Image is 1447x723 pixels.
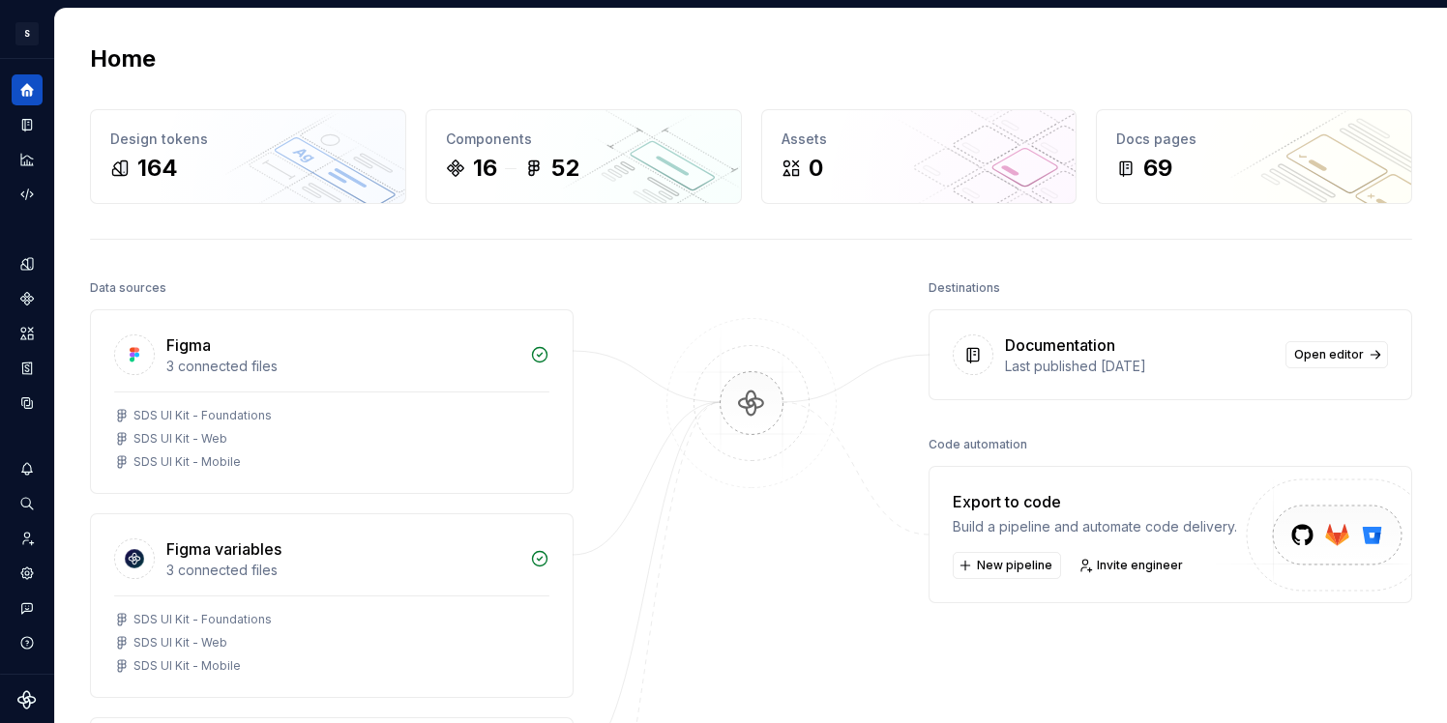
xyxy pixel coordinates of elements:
[929,431,1027,458] div: Code automation
[782,130,1057,149] div: Assets
[1097,558,1183,573] span: Invite engineer
[166,333,211,357] div: Figma
[929,275,1000,302] div: Destinations
[12,248,43,279] a: Design tokens
[133,454,241,470] div: SDS UI Kit - Mobile
[953,517,1237,536] div: Build a pipeline and automate code delivery.
[1294,347,1364,362] span: Open editor
[1116,130,1392,149] div: Docs pages
[12,388,43,419] a: Data sources
[809,153,823,184] div: 0
[15,22,39,45] div: S
[166,561,518,580] div: 3 connected files
[17,690,37,709] svg: Supernova Logo
[133,431,227,447] div: SDS UI Kit - Web
[12,558,43,589] a: Settings
[12,488,43,519] button: Search ⌘K
[166,537,281,561] div: Figma variables
[90,109,406,204] a: Design tokens164
[90,43,156,74] h2: Home
[133,408,272,423] div: SDS UI Kit - Foundations
[12,523,43,554] a: Invite team
[12,283,43,314] a: Components
[761,109,1078,204] a: Assets0
[12,179,43,210] a: Code automation
[133,635,227,651] div: SDS UI Kit - Web
[12,453,43,484] button: Notifications
[446,130,722,149] div: Components
[133,612,272,627] div: SDS UI Kit - Foundations
[1143,153,1172,184] div: 69
[12,318,43,349] a: Assets
[90,309,574,494] a: Figma3 connected filesSDS UI Kit - FoundationsSDS UI Kit - WebSDS UI Kit - Mobile
[12,593,43,623] button: Contact support
[12,353,43,384] a: Storybook stories
[137,153,178,184] div: 164
[1005,357,1274,376] div: Last published [DATE]
[90,513,574,698] a: Figma variables3 connected filesSDS UI Kit - FoundationsSDS UI Kit - WebSDS UI Kit - Mobile
[110,130,386,149] div: Design tokens
[551,153,579,184] div: 52
[953,490,1237,513] div: Export to code
[12,144,43,175] a: Analytics
[1005,333,1115,357] div: Documentation
[90,275,166,302] div: Data sources
[1096,109,1412,204] a: Docs pages69
[12,74,43,105] a: Home
[4,13,50,54] button: S
[1285,341,1388,368] a: Open editor
[133,658,241,674] div: SDS UI Kit - Mobile
[953,552,1061,579] button: New pipeline
[12,109,43,140] a: Documentation
[166,357,518,376] div: 3 connected files
[473,153,497,184] div: 16
[1073,552,1192,579] a: Invite engineer
[426,109,742,204] a: Components1652
[977,558,1052,573] span: New pipeline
